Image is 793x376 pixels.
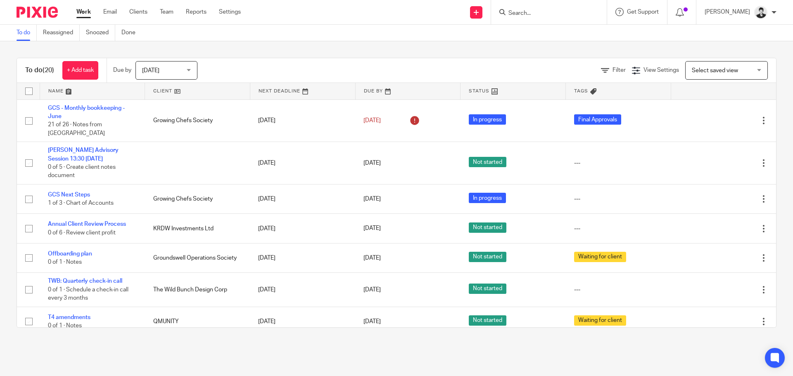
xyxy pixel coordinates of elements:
p: Due by [113,66,131,74]
td: The Wild Bunch Design Corp [145,273,250,307]
span: [DATE] [363,196,381,202]
td: QMUNITY [145,307,250,336]
a: Annual Client Review Process [48,221,126,227]
td: [DATE] [250,273,355,307]
div: --- [574,225,663,233]
a: TWB: Quarterly check-in call [48,278,122,284]
span: [DATE] [363,226,381,232]
img: Pixie [17,7,58,18]
a: Reassigned [43,25,80,41]
a: Email [103,8,117,16]
span: 0 of 1 · Notes [48,259,82,265]
td: Groundswell Operations Society [145,243,250,272]
a: Work [76,8,91,16]
span: [DATE] [142,68,159,73]
td: KRDW Investments Ltd [145,214,250,243]
span: Get Support [627,9,659,15]
td: Growing Chefs Society [145,184,250,214]
div: --- [574,286,663,294]
td: [DATE] [250,184,355,214]
span: Waiting for client [574,315,626,326]
a: + Add task [62,61,98,80]
td: [DATE] [250,142,355,184]
span: Not started [469,222,506,233]
div: --- [574,159,663,167]
a: Snoozed [86,25,115,41]
span: Filter [613,67,626,73]
span: [DATE] [363,255,381,261]
a: Reports [186,8,207,16]
a: Offboarding plan [48,251,92,257]
span: [DATE] [363,118,381,123]
span: Final Approvals [574,114,621,125]
span: Not started [469,315,506,326]
td: [DATE] [250,214,355,243]
span: [DATE] [363,319,381,324]
span: 0 of 6 · Review client profit [48,230,116,236]
a: GCS - Monthly bookkeeping - June [48,105,125,119]
td: [DATE] [250,243,355,272]
span: In progress [469,193,506,203]
span: Not started [469,252,506,262]
td: Growing Chefs Society [145,99,250,142]
span: [DATE] [363,287,381,293]
span: View Settings [643,67,679,73]
a: GCS Next Steps [48,192,90,198]
span: 0 of 1 · Schedule a check-in call every 3 months [48,287,128,301]
span: In progress [469,114,506,125]
input: Search [508,10,582,17]
h1: To do [25,66,54,75]
div: --- [574,195,663,203]
a: Done [121,25,142,41]
span: 0 of 1 · Notes [48,323,82,329]
span: [DATE] [363,160,381,166]
span: Not started [469,284,506,294]
td: [DATE] [250,307,355,336]
span: Not started [469,157,506,167]
a: T4 amendments [48,315,90,320]
img: squarehead.jpg [754,6,767,19]
span: (20) [43,67,54,73]
a: To do [17,25,37,41]
a: Team [160,8,173,16]
span: Tags [574,89,588,93]
td: [DATE] [250,99,355,142]
span: 21 of 26 · Notes from [GEOGRAPHIC_DATA] [48,122,105,136]
span: Select saved view [692,68,738,73]
span: Waiting for client [574,252,626,262]
span: 0 of 5 · Create client notes document [48,164,116,179]
a: [PERSON_NAME] Advisory Session 13:30 [DATE] [48,147,119,161]
a: Clients [129,8,147,16]
span: 1 of 3 · Chart of Accounts [48,200,114,206]
a: Settings [219,8,241,16]
p: [PERSON_NAME] [705,8,750,16]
